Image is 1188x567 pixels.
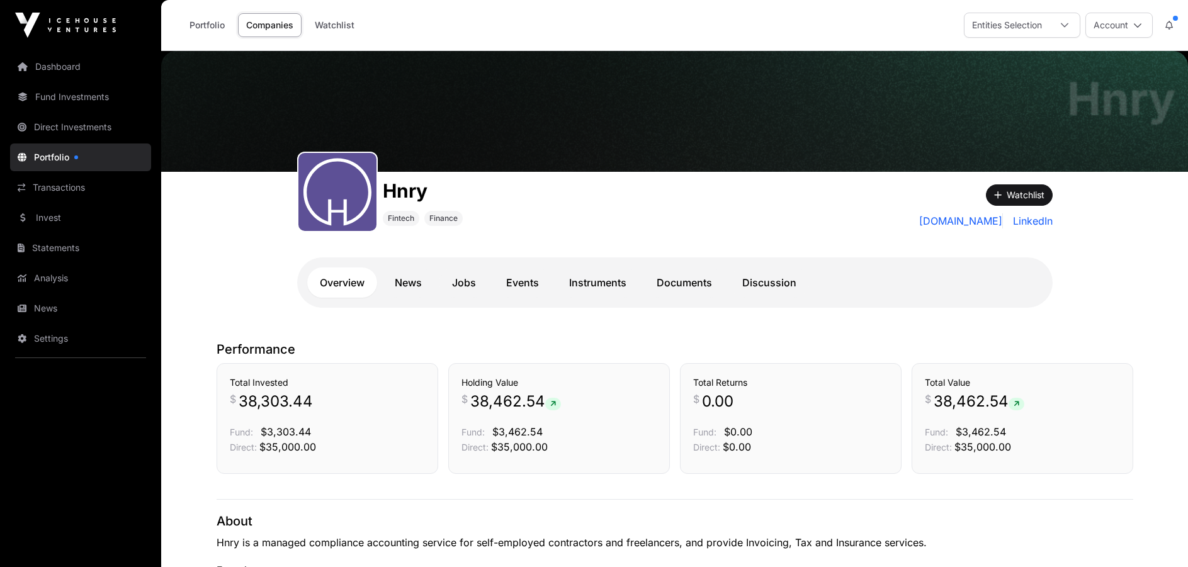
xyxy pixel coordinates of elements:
[10,113,151,141] a: Direct Investments
[261,425,311,438] span: $3,303.44
[388,213,414,223] span: Fintech
[954,441,1011,453] span: $35,000.00
[230,391,236,407] span: $
[238,13,302,37] a: Companies
[1067,76,1175,121] h1: Hnry
[217,535,1133,550] p: Hnry is a managed compliance accounting service for self-employed contractors and freelancers, an...
[217,512,1133,530] p: About
[217,340,1133,358] p: Performance
[259,441,316,453] span: $35,000.00
[986,184,1053,206] button: Watchlist
[382,267,434,298] a: News
[307,267,1043,298] nav: Tabs
[429,213,458,223] span: Finance
[230,442,257,452] span: Direct:
[693,427,716,437] span: Fund:
[925,391,931,407] span: $
[10,53,151,81] a: Dashboard
[10,295,151,322] a: News
[724,425,752,438] span: $0.00
[1085,13,1153,38] button: Account
[307,13,363,37] a: Watchlist
[693,391,699,407] span: $
[10,264,151,292] a: Analysis
[303,158,371,226] img: Hnry.svg
[956,425,1006,438] span: $3,462.54
[491,441,548,453] span: $35,000.00
[492,425,543,438] span: $3,462.54
[461,376,657,389] h3: Holding Value
[10,325,151,352] a: Settings
[161,51,1188,172] img: Hnry
[965,13,1049,37] div: Entities Selection
[181,13,233,37] a: Portfolio
[730,267,809,298] a: Discussion
[723,441,751,453] span: $0.00
[439,267,489,298] a: Jobs
[925,376,1120,389] h3: Total Value
[702,391,733,412] span: 0.00
[693,442,720,452] span: Direct:
[557,267,639,298] a: Instruments
[461,442,489,452] span: Direct:
[919,213,1003,228] a: [DOMAIN_NAME]
[461,391,468,407] span: $
[10,204,151,232] a: Invest
[470,391,561,412] span: 38,462.54
[10,83,151,111] a: Fund Investments
[230,376,425,389] h3: Total Invested
[934,391,1024,412] span: 38,462.54
[10,174,151,201] a: Transactions
[383,179,463,202] h1: Hnry
[15,13,116,38] img: Icehouse Ventures Logo
[693,376,888,389] h3: Total Returns
[230,427,253,437] span: Fund:
[644,267,725,298] a: Documents
[494,267,552,298] a: Events
[10,143,151,171] a: Portfolio
[307,267,377,298] a: Overview
[10,234,151,262] a: Statements
[461,427,485,437] span: Fund:
[1008,213,1053,228] a: LinkedIn
[925,427,948,437] span: Fund:
[239,391,313,412] span: 38,303.44
[925,442,952,452] span: Direct:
